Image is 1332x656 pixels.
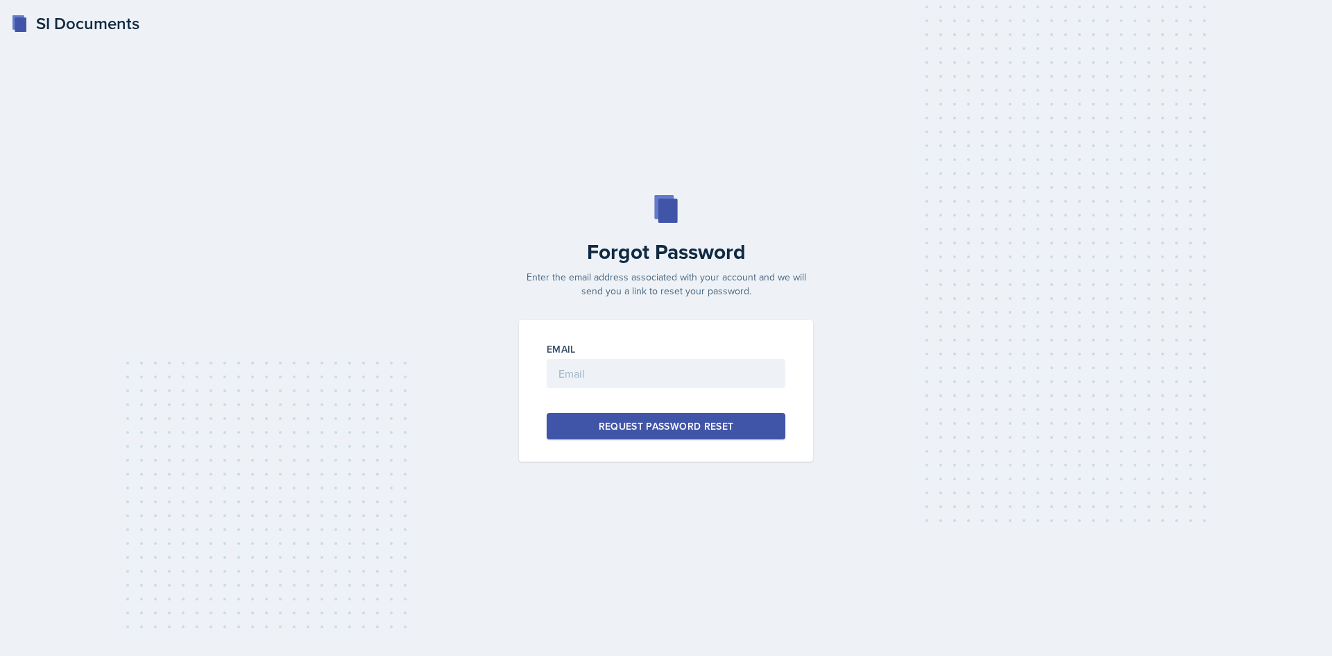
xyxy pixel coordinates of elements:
[511,239,821,264] h2: Forgot Password
[547,342,576,356] label: Email
[511,270,821,298] p: Enter the email address associated with your account and we will send you a link to reset your pa...
[547,413,785,439] button: Request Password Reset
[599,419,734,433] div: Request Password Reset
[547,359,785,388] input: Email
[11,11,139,36] a: SI Documents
